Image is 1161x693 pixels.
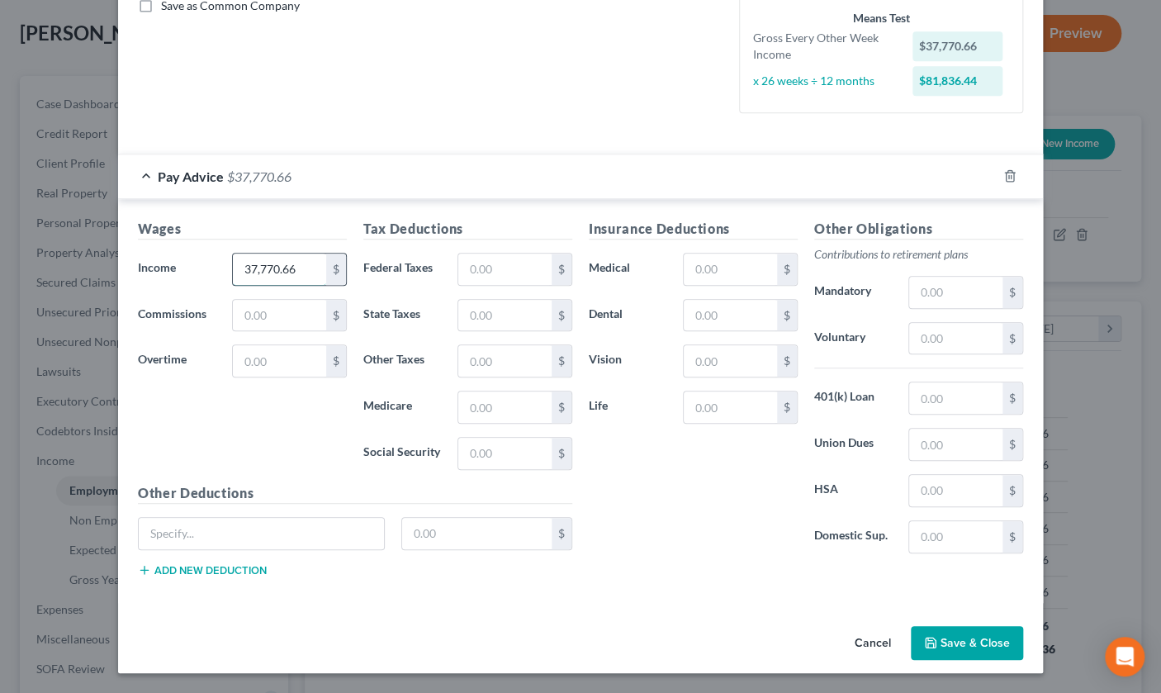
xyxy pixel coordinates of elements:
div: $ [326,345,346,377]
input: 0.00 [458,345,552,377]
div: $ [777,345,797,377]
div: $ [1002,323,1022,354]
div: $ [552,518,571,549]
div: $ [326,254,346,285]
label: Social Security [355,437,449,470]
div: $ [552,438,571,469]
button: Save & Close [911,626,1023,661]
span: Income [138,260,176,274]
label: Dental [580,299,675,332]
h5: Wages [138,219,347,240]
p: Contributions to retirement plans [814,246,1023,263]
div: $ [552,300,571,331]
label: Medical [580,253,675,286]
input: 0.00 [233,254,326,285]
div: $ [777,300,797,331]
div: $ [552,392,571,423]
input: 0.00 [684,300,777,331]
div: Gross Every Other Week Income [745,30,904,63]
input: 0.00 [458,392,552,423]
label: Federal Taxes [355,253,449,286]
input: 0.00 [684,345,777,377]
label: Commissions [130,299,224,332]
label: Life [580,391,675,424]
span: Pay Advice [158,169,224,184]
span: $37,770.66 [227,169,291,184]
div: Means Test [753,10,1009,26]
div: $ [1002,429,1022,460]
label: Medicare [355,391,449,424]
div: $ [1002,521,1022,553]
div: $ [777,392,797,423]
input: 0.00 [233,345,326,377]
div: $ [1002,382,1022,414]
div: $ [326,300,346,331]
input: 0.00 [909,382,1002,414]
input: 0.00 [458,254,552,285]
div: $ [552,345,571,377]
label: Mandatory [806,276,900,309]
input: 0.00 [684,392,777,423]
label: Voluntary [806,322,900,355]
h5: Other Deductions [138,483,572,504]
label: 401(k) Loan [806,382,900,415]
label: State Taxes [355,299,449,332]
input: 0.00 [909,323,1002,354]
input: 0.00 [233,300,326,331]
input: 0.00 [909,429,1002,460]
div: $81,836.44 [912,66,1003,96]
label: Vision [580,344,675,377]
input: 0.00 [402,518,552,549]
label: Overtime [130,344,224,377]
div: Open Intercom Messenger [1105,637,1144,676]
button: Add new deduction [138,563,267,577]
label: HSA [806,474,900,507]
div: $ [552,254,571,285]
label: Domestic Sup. [806,520,900,553]
div: $37,770.66 [912,31,1003,61]
h5: Tax Deductions [363,219,572,240]
input: 0.00 [458,438,552,469]
div: $ [1002,475,1022,506]
div: $ [1002,277,1022,308]
input: 0.00 [909,521,1002,553]
h5: Other Obligations [814,219,1023,240]
div: x 26 weeks ÷ 12 months [745,73,904,89]
label: Union Dues [806,428,900,461]
div: $ [777,254,797,285]
input: 0.00 [684,254,777,285]
button: Cancel [841,628,904,661]
input: 0.00 [458,300,552,331]
input: 0.00 [909,475,1002,506]
label: Other Taxes [355,344,449,377]
input: Specify... [139,518,384,549]
input: 0.00 [909,277,1002,308]
h5: Insurance Deductions [589,219,798,240]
